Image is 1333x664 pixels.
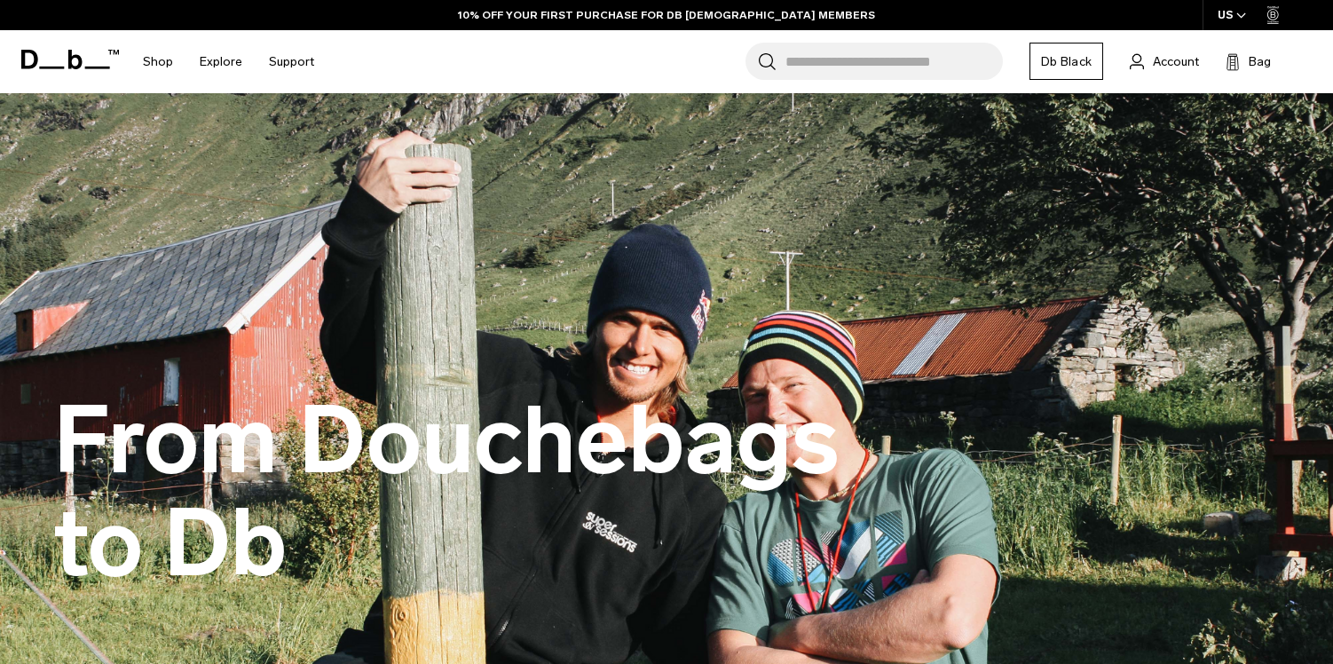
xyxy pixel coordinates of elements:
[1029,43,1103,80] a: Db Black
[269,30,314,93] a: Support
[458,7,875,23] a: 10% OFF YOUR FIRST PURCHASE FOR DB [DEMOGRAPHIC_DATA] MEMBERS
[1130,51,1199,72] a: Account
[53,390,852,595] h1: From Douchebags to Db
[1226,51,1271,72] button: Bag
[143,30,173,93] a: Shop
[130,30,327,93] nav: Main Navigation
[200,30,242,93] a: Explore
[1153,52,1199,71] span: Account
[1249,52,1271,71] span: Bag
